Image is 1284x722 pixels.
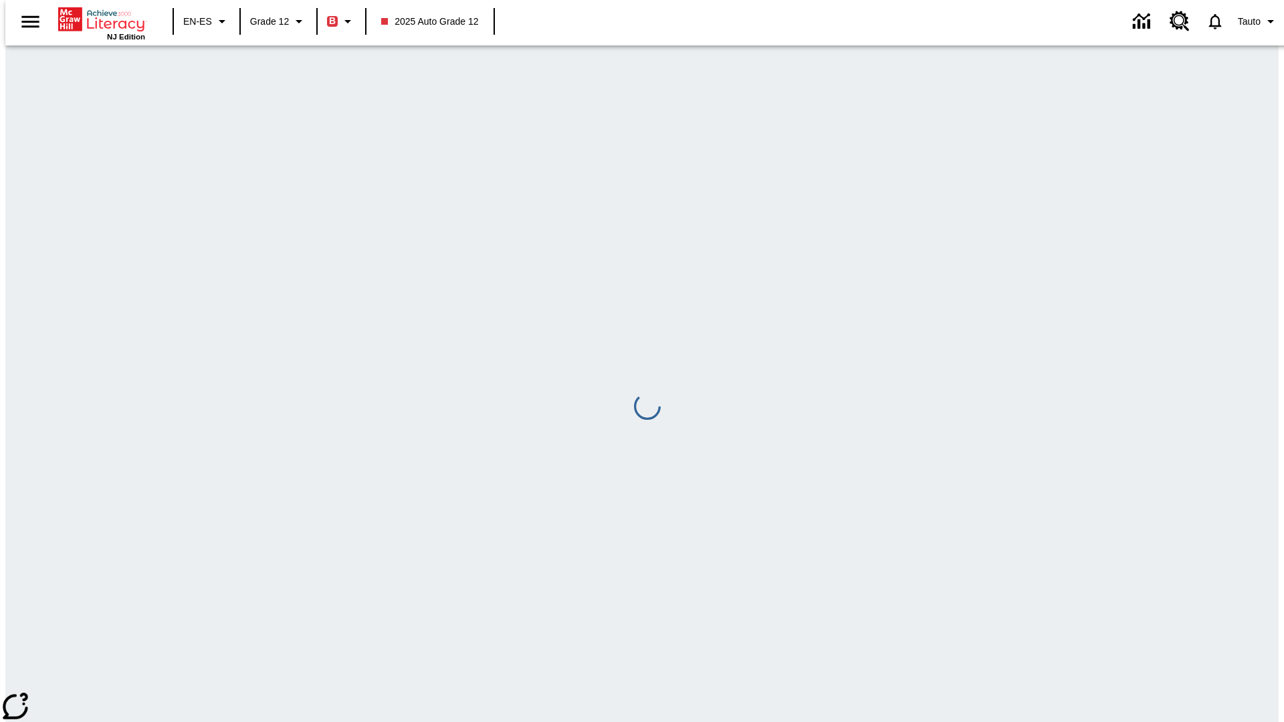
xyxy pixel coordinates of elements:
div: Portada [58,5,145,41]
span: 2025 Auto Grade 12 [381,15,478,29]
span: B [329,13,336,29]
button: Abrir el menú lateral [11,2,50,41]
button: Language: EN-ES, Selecciona un idioma [178,9,235,33]
button: Perfil/Configuración [1233,9,1284,33]
button: Grado: Grade 12, Elige un grado [245,9,312,33]
span: Tauto [1238,15,1261,29]
span: EN-ES [183,15,212,29]
button: Boost El color de la clase es rojo. Cambiar el color de la clase. [322,9,361,33]
a: Centro de recursos, Se abrirá en una pestaña nueva. [1162,3,1198,39]
a: Notificaciones [1198,4,1233,39]
span: Grade 12 [250,15,289,29]
span: NJ Edition [107,33,145,41]
a: Centro de información [1125,3,1162,40]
